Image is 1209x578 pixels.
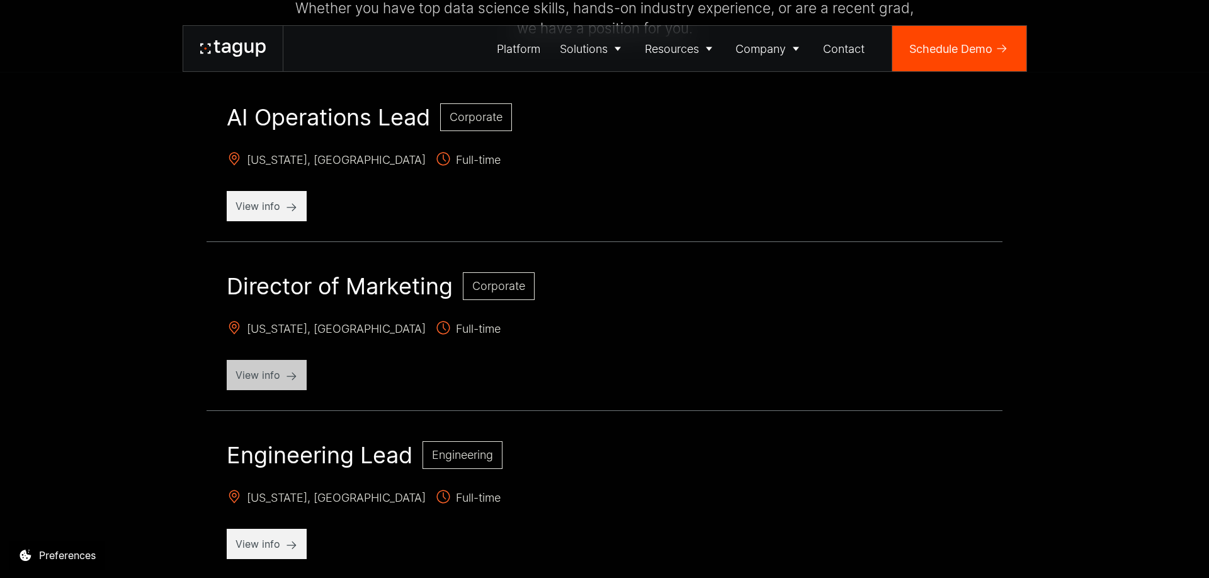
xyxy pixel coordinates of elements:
[227,103,430,131] h2: AI Operations Lead
[227,272,453,300] h2: Director of Marketing
[823,40,865,57] div: Contact
[450,110,502,124] span: Corporate
[635,26,726,71] a: Resources
[227,320,426,340] span: [US_STATE], [GEOGRAPHIC_DATA]
[236,367,298,383] p: View info
[645,40,699,57] div: Resources
[726,26,814,71] a: Company
[497,40,540,57] div: Platform
[236,536,298,552] p: View info
[735,40,786,57] div: Company
[436,151,501,171] span: Full-time
[550,26,635,71] a: Solutions
[813,26,875,71] a: Contact
[892,26,1026,71] a: Schedule Demo
[227,441,412,469] h2: Engineering Lead
[39,548,96,563] div: Preferences
[236,199,298,214] p: View info
[436,320,501,340] span: Full-time
[436,489,501,509] span: Full-time
[227,489,426,509] span: [US_STATE], [GEOGRAPHIC_DATA]
[432,448,493,461] span: Engineering
[227,151,426,171] span: [US_STATE], [GEOGRAPHIC_DATA]
[472,279,525,292] span: Corporate
[487,26,550,71] a: Platform
[560,40,608,57] div: Solutions
[909,40,992,57] div: Schedule Demo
